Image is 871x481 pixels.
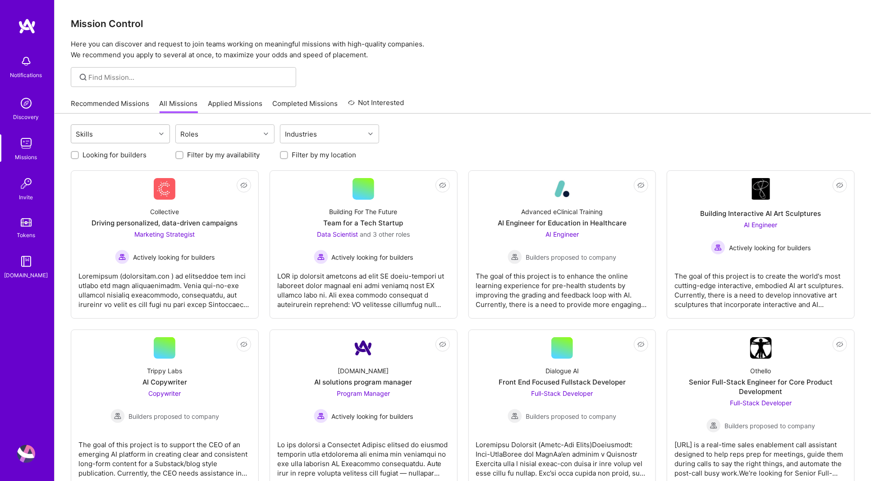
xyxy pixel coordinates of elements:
div: The goal of this project is to create the world's most cutting-edge interactive, embodied AI art ... [674,264,847,309]
div: [DOMAIN_NAME] [5,270,48,280]
i: icon EyeClosed [240,341,248,348]
i: icon EyeClosed [637,182,645,189]
span: Actively looking for builders [332,412,413,421]
img: logo [18,18,36,34]
img: Actively looking for builders [314,409,328,423]
div: The goal of this project is to enhance the online learning experience for pre-health students by ... [476,264,649,309]
img: Actively looking for builders [711,240,725,255]
a: Applied Missions [208,99,262,114]
i: icon EyeClosed [637,341,645,348]
img: Company Logo [353,337,374,359]
img: Builders proposed to company [508,250,522,264]
img: tokens [21,218,32,227]
div: LOR ip dolorsit ametcons ad elit SE doeiu-tempori ut laboreet dolor magnaal eni admi veniamq nost... [277,264,450,309]
a: Completed Missions [273,99,338,114]
span: Actively looking for builders [729,243,811,252]
span: Data Scientist [317,230,358,238]
i: icon EyeClosed [240,182,248,189]
div: Building Interactive AI Art Sculptures [701,209,821,218]
span: Builders proposed to company [526,252,616,262]
i: icon Chevron [368,132,373,136]
input: Find Mission... [89,73,289,82]
div: Loremipsum (dolorsitam.con ) ad elitseddoe tem inci utlabo etd magn aliquaenimadm. Venia qui-no-e... [78,264,251,309]
div: Roles [179,128,201,141]
i: icon EyeClosed [439,182,446,189]
img: Invite [17,174,35,192]
div: Invite [19,192,33,202]
div: AI solutions program manager [315,377,413,387]
i: icon Chevron [159,132,164,136]
div: Advanced eClinical Training [521,207,603,216]
label: Filter by my location [292,150,356,160]
div: Driving personalized, data-driven campaigns [92,218,238,228]
a: Recommended Missions [71,99,149,114]
img: Builders proposed to company [706,418,721,433]
div: Industries [283,128,320,141]
img: guide book [17,252,35,270]
div: Missions [15,152,37,162]
div: Building For The Future [330,207,398,216]
i: icon EyeClosed [836,182,843,189]
a: All Missions [160,99,198,114]
div: Notifications [10,70,42,80]
img: Company Logo [752,178,770,200]
img: Actively looking for builders [115,250,129,264]
div: AI Copywriter [142,377,187,387]
div: Team for a Tech Startup [324,218,403,228]
img: bell [17,52,35,70]
div: Tokens [17,230,36,240]
i: icon Chevron [264,132,268,136]
div: Discovery [14,112,39,122]
div: Dialogue AI [546,366,579,376]
i: icon EyeClosed [836,341,843,348]
i: icon SearchGrey [78,72,88,82]
span: Full-Stack Developer [730,399,792,407]
span: Program Manager [337,389,390,397]
div: Skills [74,128,96,141]
img: discovery [17,94,35,112]
div: [URL] is a real-time sales enablement call assistant designed to help reps prep for meetings, gui... [674,433,847,478]
span: Builders proposed to company [526,412,616,421]
img: Builders proposed to company [110,409,125,423]
span: Actively looking for builders [332,252,413,262]
label: Looking for builders [83,150,147,160]
img: Company Logo [154,178,175,200]
img: Company Logo [750,337,772,359]
img: Builders proposed to company [508,409,522,423]
i: icon EyeClosed [439,341,446,348]
img: Actively looking for builders [314,250,328,264]
img: teamwork [17,134,35,152]
img: User Avatar [17,445,35,463]
a: Not Interested [348,97,404,114]
div: Collective [150,207,179,216]
div: Loremipsu Dolorsit (Ametc-Adi Elits)Doeiusmodt: Inci-UtlaBoree dol MagnAa’en adminim v Quisnostr ... [476,433,649,478]
div: AI Engineer for Education in Healthcare [498,218,627,228]
span: AI Engineer [546,230,579,238]
span: Builders proposed to company [128,412,219,421]
span: Builders proposed to company [724,421,815,431]
span: AI Engineer [744,221,778,229]
div: Trippy Labs [147,366,182,376]
span: Marketing Strategist [134,230,195,238]
span: Copywriter [148,389,181,397]
div: Othello [751,366,771,376]
span: Actively looking for builders [133,252,215,262]
div: Front End Focused Fullstack Developer [499,377,626,387]
div: Lo ips dolorsi a Consectet Adipisc elitsed do eiusmod temporin utla etdolorema ali enima min veni... [277,433,450,478]
label: Filter by my availability [187,150,260,160]
div: [DOMAIN_NAME] [338,366,389,376]
img: Company Logo [551,178,573,200]
span: and 3 other roles [360,230,410,238]
h3: Mission Control [71,18,855,29]
span: Full-Stack Developer [531,389,593,397]
div: Senior Full-Stack Engineer for Core Product Development [674,377,847,396]
p: Here you can discover and request to join teams working on meaningful missions with high-quality ... [71,39,855,60]
div: The goal of this project is to support the CEO of an emerging AI platform in creating clear and c... [78,433,251,478]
